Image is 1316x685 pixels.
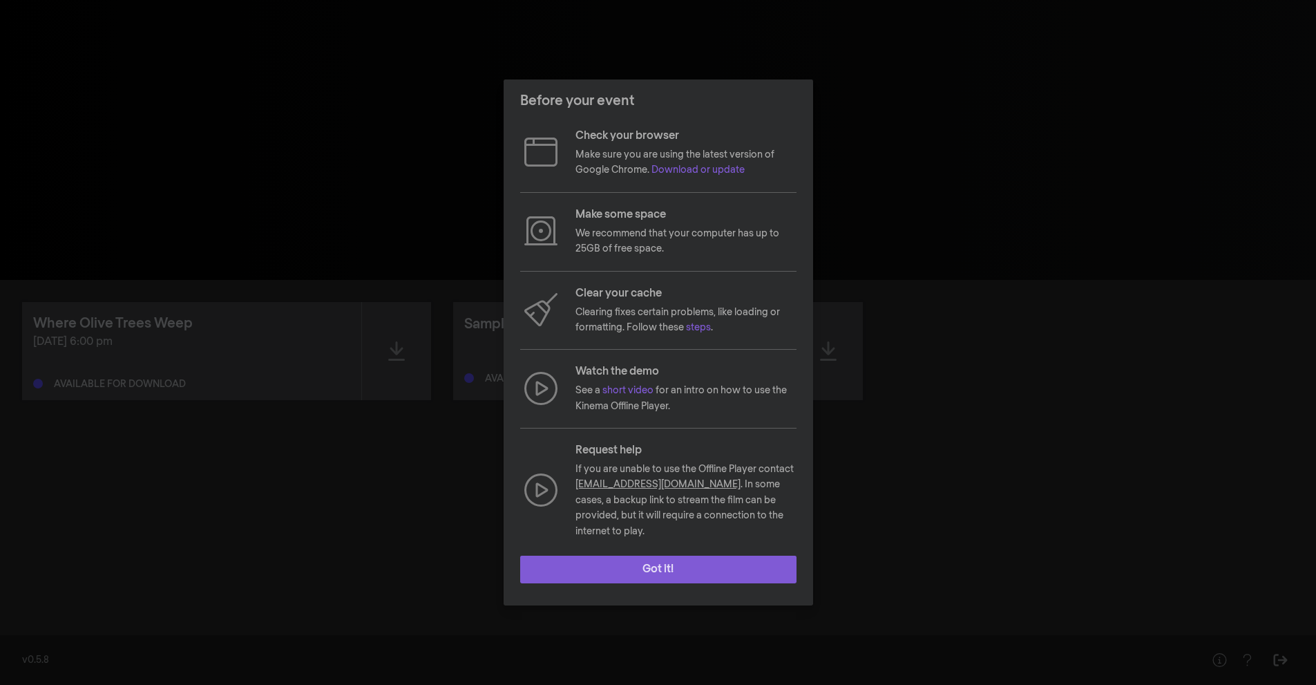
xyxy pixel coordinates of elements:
[520,556,797,583] button: Got it!
[651,165,745,175] a: Download or update
[575,442,797,459] p: Request help
[575,480,741,489] a: [EMAIL_ADDRESS][DOMAIN_NAME]
[575,128,797,144] p: Check your browser
[575,207,797,223] p: Make some space
[575,285,797,302] p: Clear your cache
[504,79,813,122] header: Before your event
[575,364,797,380] p: Watch the demo
[575,147,797,178] p: Make sure you are using the latest version of Google Chrome.
[575,462,797,539] p: If you are unable to use the Offline Player contact . In some cases, a backup link to stream the ...
[575,305,797,336] p: Clearing fixes certain problems, like loading or formatting. Follow these .
[602,386,654,395] a: short video
[686,323,711,332] a: steps
[575,226,797,257] p: We recommend that your computer has up to 25GB of free space.
[575,383,797,414] p: See a for an intro on how to use the Kinema Offline Player.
